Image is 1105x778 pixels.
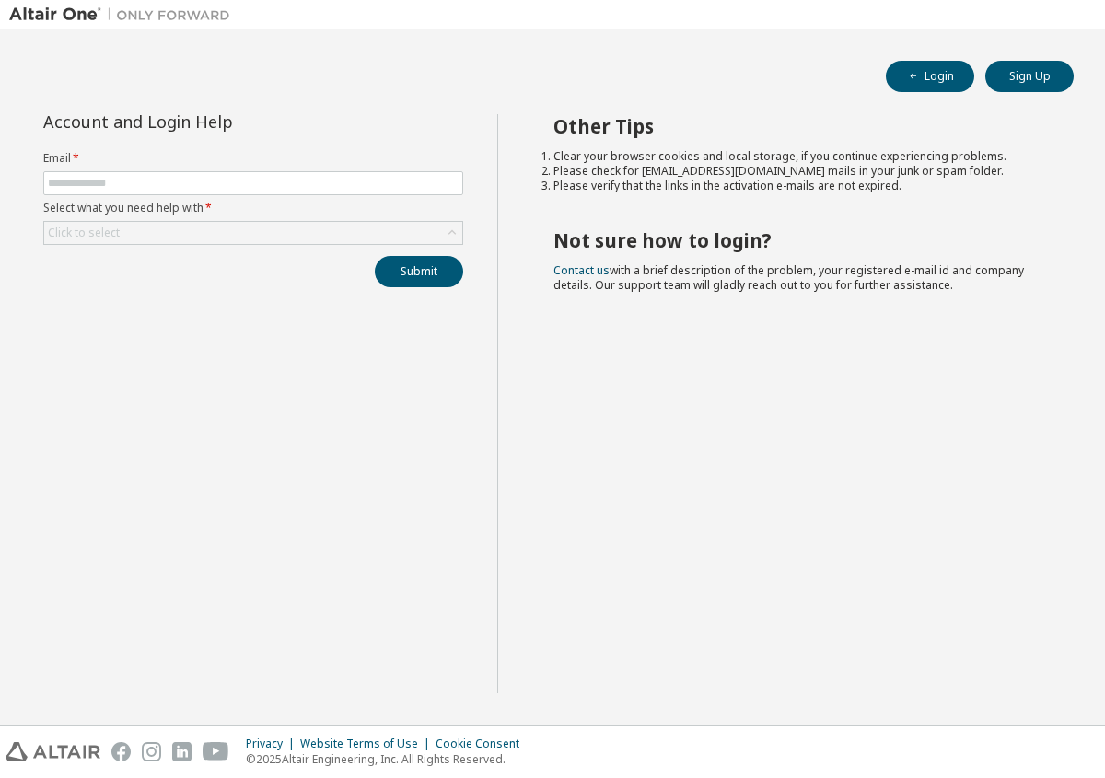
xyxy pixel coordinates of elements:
li: Please check for [EMAIL_ADDRESS][DOMAIN_NAME] mails in your junk or spam folder. [553,164,1041,179]
p: © 2025 Altair Engineering, Inc. All Rights Reserved. [246,751,530,767]
button: Login [886,61,974,92]
div: Website Terms of Use [300,737,436,751]
a: Contact us [553,262,610,278]
label: Select what you need help with [43,201,463,215]
img: Altair One [9,6,239,24]
div: Click to select [48,226,120,240]
button: Sign Up [985,61,1074,92]
img: instagram.svg [142,742,161,761]
button: Submit [375,256,463,287]
div: Privacy [246,737,300,751]
div: Click to select [44,222,462,244]
div: Account and Login Help [43,114,379,129]
div: Cookie Consent [436,737,530,751]
li: Clear your browser cookies and local storage, if you continue experiencing problems. [553,149,1041,164]
h2: Other Tips [553,114,1041,138]
li: Please verify that the links in the activation e-mails are not expired. [553,179,1041,193]
span: with a brief description of the problem, your registered e-mail id and company details. Our suppo... [553,262,1024,293]
img: linkedin.svg [172,742,192,761]
img: altair_logo.svg [6,742,100,761]
h2: Not sure how to login? [553,228,1041,252]
img: youtube.svg [203,742,229,761]
label: Email [43,151,463,166]
img: facebook.svg [111,742,131,761]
